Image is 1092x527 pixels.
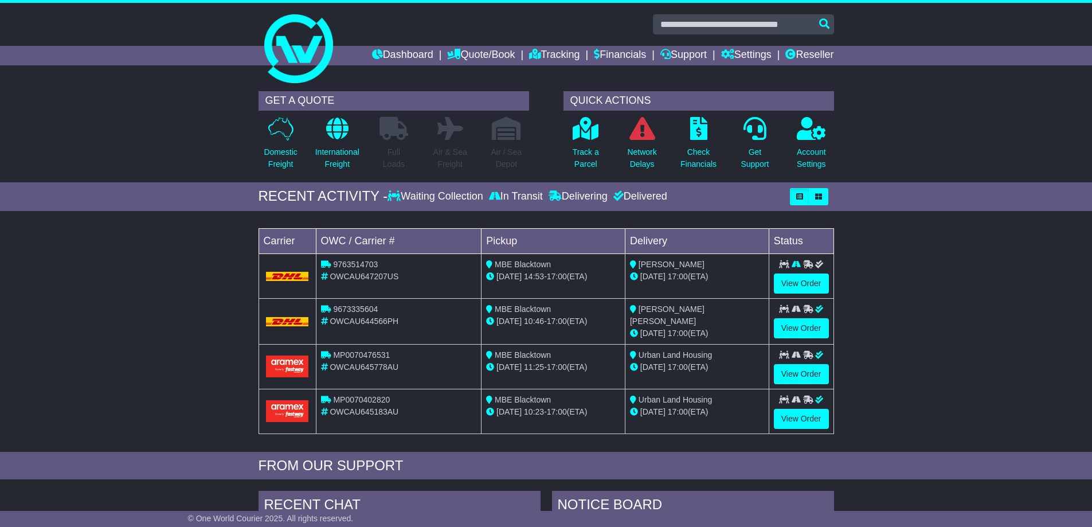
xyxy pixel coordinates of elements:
[796,116,827,177] a: AccountSettings
[769,228,833,253] td: Status
[680,116,717,177] a: CheckFinancials
[496,407,522,416] span: [DATE]
[486,315,620,327] div: - (ETA)
[491,146,522,170] p: Air / Sea Depot
[379,146,408,170] p: Full Loads
[447,46,515,65] a: Quote/Book
[630,305,704,326] span: [PERSON_NAME] [PERSON_NAME]
[259,491,541,522] div: RECENT CHAT
[496,362,522,372] span: [DATE]
[546,190,610,203] div: Delivering
[315,116,360,177] a: InternationalFreight
[668,272,688,281] span: 17:00
[524,362,544,372] span: 11:25
[668,362,688,372] span: 17:00
[680,146,717,170] p: Check Financials
[529,46,580,65] a: Tracking
[495,350,551,360] span: MBE Blacktown
[721,46,772,65] a: Settings
[333,395,390,404] span: MP0070402820
[630,406,764,418] div: (ETA)
[333,305,378,314] span: 9673335604
[640,362,666,372] span: [DATE]
[630,361,764,373] div: (ETA)
[266,317,309,326] img: DHL.png
[496,272,522,281] span: [DATE]
[259,228,316,253] td: Carrier
[486,271,620,283] div: - (ETA)
[640,272,666,281] span: [DATE]
[330,317,398,326] span: OWCAU644566PH
[774,409,829,429] a: View Order
[315,146,359,170] p: International Freight
[774,364,829,384] a: View Order
[524,407,544,416] span: 10:23
[774,274,829,294] a: View Order
[496,317,522,326] span: [DATE]
[610,190,667,203] div: Delivered
[785,46,833,65] a: Reseller
[547,317,567,326] span: 17:00
[482,228,625,253] td: Pickup
[668,407,688,416] span: 17:00
[547,272,567,281] span: 17:00
[433,146,467,170] p: Air & Sea Freight
[630,327,764,339] div: (ETA)
[495,305,551,314] span: MBE Blacktown
[740,116,769,177] a: GetSupport
[330,407,398,416] span: OWCAU645183AU
[552,491,834,522] div: NOTICE BOARD
[263,116,298,177] a: DomesticFreight
[630,271,764,283] div: (ETA)
[259,188,388,205] div: RECENT ACTIVITY -
[668,329,688,338] span: 17:00
[573,146,599,170] p: Track a Parcel
[372,46,433,65] a: Dashboard
[640,407,666,416] span: [DATE]
[333,260,378,269] span: 9763514703
[524,317,544,326] span: 10:46
[594,46,646,65] a: Financials
[330,272,398,281] span: OWCAU647207US
[774,318,829,338] a: View Order
[495,260,551,269] span: MBE Blacktown
[264,146,297,170] p: Domestic Freight
[572,116,600,177] a: Track aParcel
[266,400,309,421] img: Aramex.png
[316,228,482,253] td: OWC / Carrier #
[639,395,712,404] span: Urban Land Housing
[266,272,309,281] img: DHL.png
[625,228,769,253] td: Delivery
[333,350,390,360] span: MP0070476531
[524,272,544,281] span: 14:53
[495,395,551,404] span: MBE Blacktown
[639,350,712,360] span: Urban Land Housing
[188,514,354,523] span: © One World Courier 2025. All rights reserved.
[330,362,398,372] span: OWCAU645778AU
[563,91,834,111] div: QUICK ACTIONS
[486,361,620,373] div: - (ETA)
[660,46,707,65] a: Support
[627,146,656,170] p: Network Delays
[627,116,657,177] a: NetworkDelays
[547,362,567,372] span: 17:00
[639,260,704,269] span: [PERSON_NAME]
[388,190,486,203] div: Waiting Collection
[797,146,826,170] p: Account Settings
[259,458,834,474] div: FROM OUR SUPPORT
[486,190,546,203] div: In Transit
[486,406,620,418] div: - (ETA)
[640,329,666,338] span: [DATE]
[259,91,529,111] div: GET A QUOTE
[266,356,309,377] img: Aramex.png
[547,407,567,416] span: 17:00
[741,146,769,170] p: Get Support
